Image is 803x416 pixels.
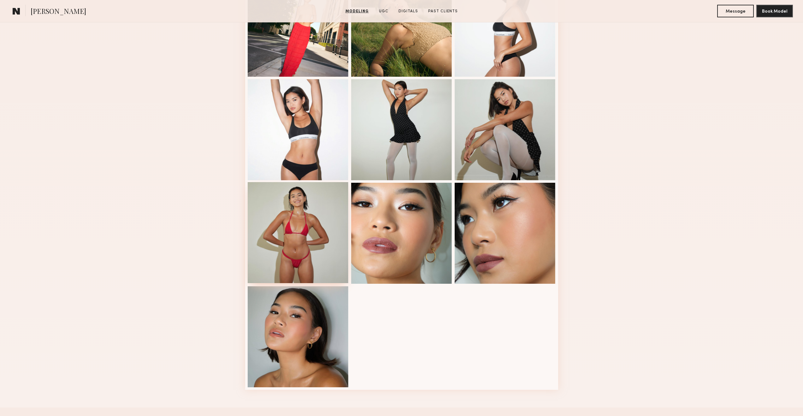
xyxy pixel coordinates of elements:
a: Digitals [396,9,421,14]
a: Past Clients [426,9,460,14]
button: Book Model [756,5,793,17]
button: Message [717,5,754,17]
a: Modeling [343,9,371,14]
a: UGC [376,9,391,14]
a: Book Model [756,8,793,14]
span: [PERSON_NAME] [31,6,86,17]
